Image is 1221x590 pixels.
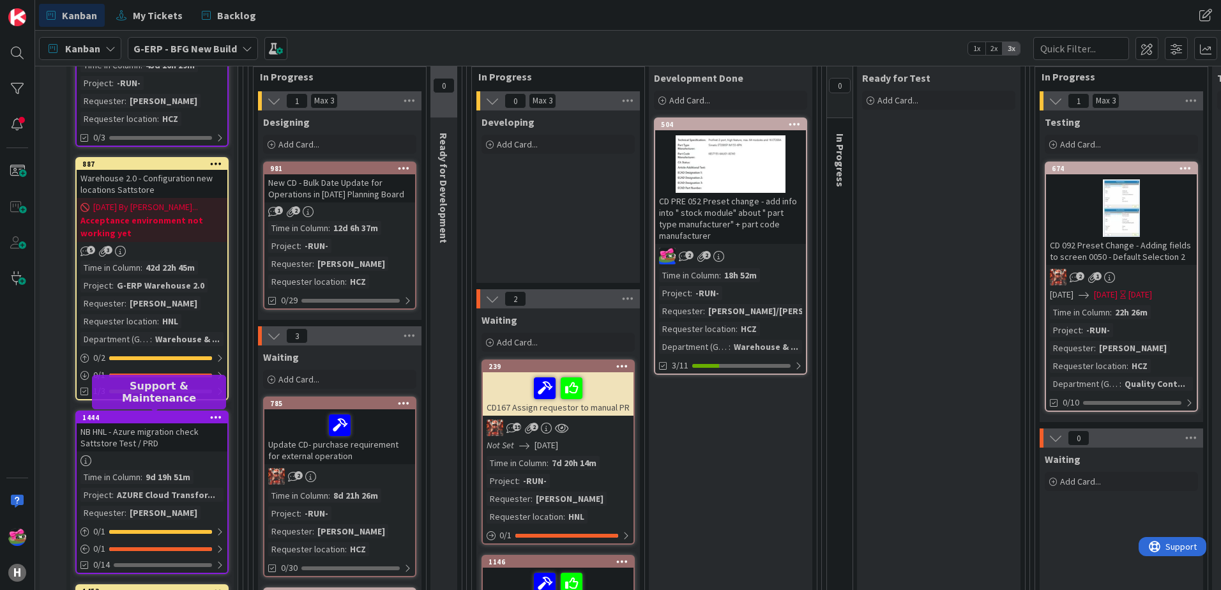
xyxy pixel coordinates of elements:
span: Testing [1045,116,1081,128]
span: Support [27,2,58,17]
div: 504 [661,120,806,129]
span: Add Card... [278,139,319,150]
div: 1146 [489,557,633,566]
span: 2 [685,251,694,259]
span: : [125,296,126,310]
span: : [157,112,159,126]
div: Department (G-ERP) [659,340,729,354]
div: 1444NB HNL - Azure migration check Sattstore Test / PRD [77,412,227,451]
div: 22h 26m [1112,305,1151,319]
div: Time in Column [487,456,547,470]
div: New CD - Bulk Date Update for Operations in [DATE] Planning Board [264,174,415,202]
div: 0/1 [77,367,227,383]
span: Ready for Development [437,133,450,243]
div: Requester [268,257,312,271]
span: Add Card... [669,95,710,106]
div: [PERSON_NAME]/[PERSON_NAME]... [705,304,858,318]
span: 3/11 [672,359,688,372]
span: My Tickets [133,8,183,23]
div: Time in Column [80,470,140,484]
div: Requester location [487,510,563,524]
div: 887Warehouse 2.0 - Configuration new locations Sattstore [77,158,227,198]
a: 887Warehouse 2.0 - Configuration new locations Sattstore[DATE] By [PERSON_NAME]...Acceptance envi... [75,157,229,400]
div: Warehouse & ... [152,332,223,346]
div: H [8,564,26,582]
span: 2 [292,206,300,215]
div: Warehouse 2.0 - Configuration new locations Sattstore [77,170,227,198]
span: Ready for Test [862,72,930,84]
span: 0 / 1 [499,529,512,542]
span: : [547,456,549,470]
span: In Progress [834,133,847,187]
span: : [1081,323,1083,337]
div: HCZ [738,322,760,336]
div: 887 [77,158,227,170]
div: 1444 [82,413,227,422]
span: : [531,492,533,506]
div: Warehouse & ... [731,340,801,354]
span: [DATE] [535,439,558,452]
div: Requester [80,94,125,108]
div: HCZ [347,275,369,289]
div: Requester [80,296,125,310]
span: : [300,506,301,520]
div: [PERSON_NAME] [126,506,201,520]
span: Add Card... [278,374,319,385]
div: Project [268,239,300,253]
div: 239 [489,362,633,371]
span: 0/29 [281,294,298,307]
div: G-ERP Warehouse 2.0 [114,278,208,292]
div: Requester [659,304,703,318]
div: 8d 21h 26m [330,488,381,503]
div: [PERSON_NAME] [314,524,388,538]
span: : [157,314,159,328]
div: CD167 Assign requestor to manual PR [483,372,633,416]
span: Designing [263,116,310,128]
div: Quality Cont... [1121,377,1188,391]
input: Quick Filter... [1033,37,1129,60]
span: 1 [1093,272,1102,280]
img: JK [487,420,503,436]
span: 0 / 1 [93,368,105,382]
span: 0 / 2 [93,351,105,365]
div: 981 [270,164,415,173]
span: Backlog [217,8,256,23]
span: : [328,221,330,235]
span: 1 [286,93,308,109]
span: : [1119,377,1121,391]
span: 0/30 [281,561,298,575]
span: 0 / 1 [93,542,105,556]
div: Requester location [268,275,345,289]
span: : [140,261,142,275]
div: HCZ [1128,359,1151,373]
span: Waiting [263,351,299,363]
span: : [345,275,347,289]
span: Waiting [482,314,517,326]
div: JK [1046,269,1197,285]
span: 1 [275,206,283,215]
span: 3 [104,246,112,254]
span: Add Card... [497,337,538,348]
div: 9d 19h 51m [142,470,193,484]
span: : [736,322,738,336]
span: In Progress [478,70,628,83]
div: Project [487,474,518,488]
div: 785 [270,399,415,408]
a: My Tickets [109,4,190,27]
span: Add Card... [1060,476,1101,487]
span: 1 [1068,93,1089,109]
span: : [125,506,126,520]
div: [PERSON_NAME] [533,492,607,506]
div: Max 3 [1096,98,1116,104]
div: Requester location [80,112,157,126]
div: 981 [264,163,415,174]
div: 504 [655,119,806,130]
span: 3x [1003,42,1020,55]
div: Project [1050,323,1081,337]
div: Requester location [80,314,157,328]
div: Time in Column [659,268,719,282]
b: Acceptance environment not working yet [80,214,224,239]
div: 785 [264,398,415,409]
div: 674 [1046,163,1197,174]
div: Project [659,286,690,300]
